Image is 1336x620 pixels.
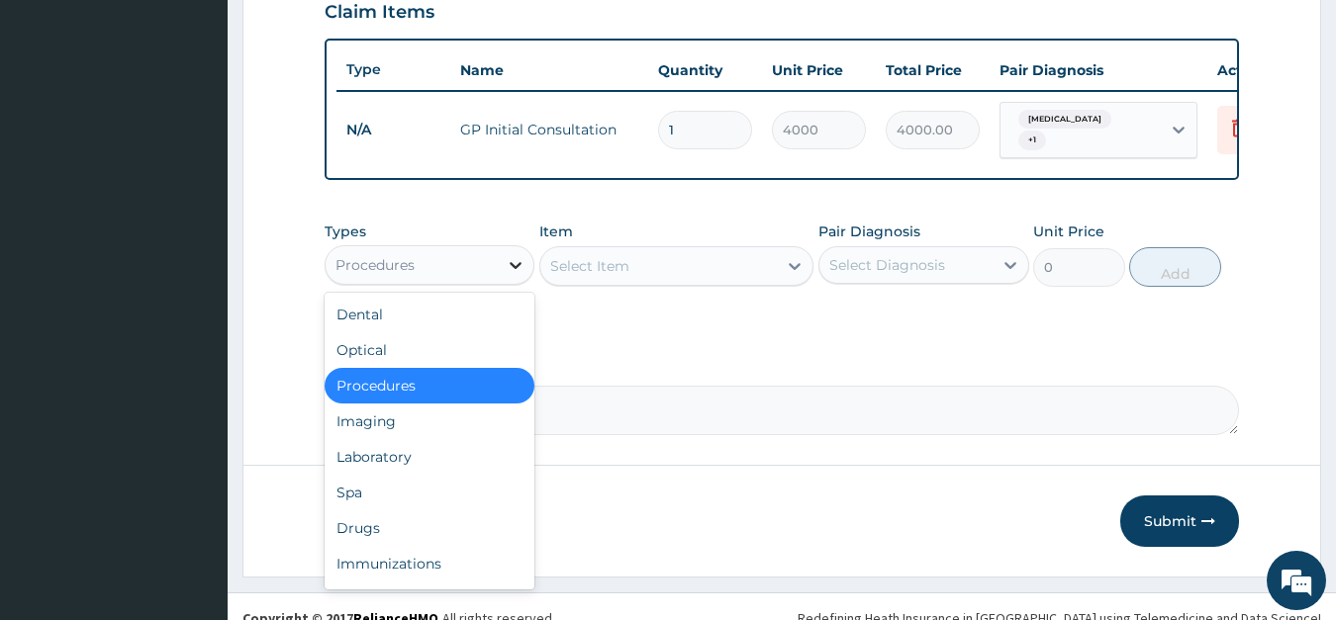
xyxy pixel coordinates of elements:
th: Actions [1207,50,1306,90]
div: Procedures [335,255,415,275]
td: N/A [336,112,450,148]
div: Select Item [550,256,629,276]
div: Chat with us now [103,111,333,136]
div: Drugs [325,510,535,546]
label: Pair Diagnosis [818,221,920,241]
label: Comment [325,358,1240,375]
span: [MEDICAL_DATA] [1018,110,1111,130]
div: Laboratory [325,439,535,475]
label: Unit Price [1033,221,1104,241]
div: Minimize live chat window [325,10,372,57]
div: Immunizations [325,546,535,581]
textarea: Type your message and hit 'Enter' [10,411,377,481]
label: Types [325,223,366,240]
th: Quantity [648,50,762,90]
span: We're online! [115,185,273,385]
div: Procedures [325,368,535,403]
th: Name [450,50,648,90]
div: Optical [325,332,535,368]
button: Submit [1120,495,1239,547]
button: Add [1129,247,1220,287]
label: Item [539,221,573,241]
div: Dental [325,297,535,332]
img: d_794563401_company_1708531726252_794563401 [37,99,80,148]
td: GP Initial Consultation [450,110,648,149]
th: Type [336,51,450,88]
th: Pair Diagnosis [990,50,1207,90]
th: Unit Price [762,50,876,90]
div: Others [325,581,535,617]
div: Spa [325,475,535,510]
span: + 1 [1018,131,1046,150]
h3: Claim Items [325,2,434,24]
th: Total Price [876,50,990,90]
div: Imaging [325,403,535,439]
div: Select Diagnosis [829,255,945,275]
